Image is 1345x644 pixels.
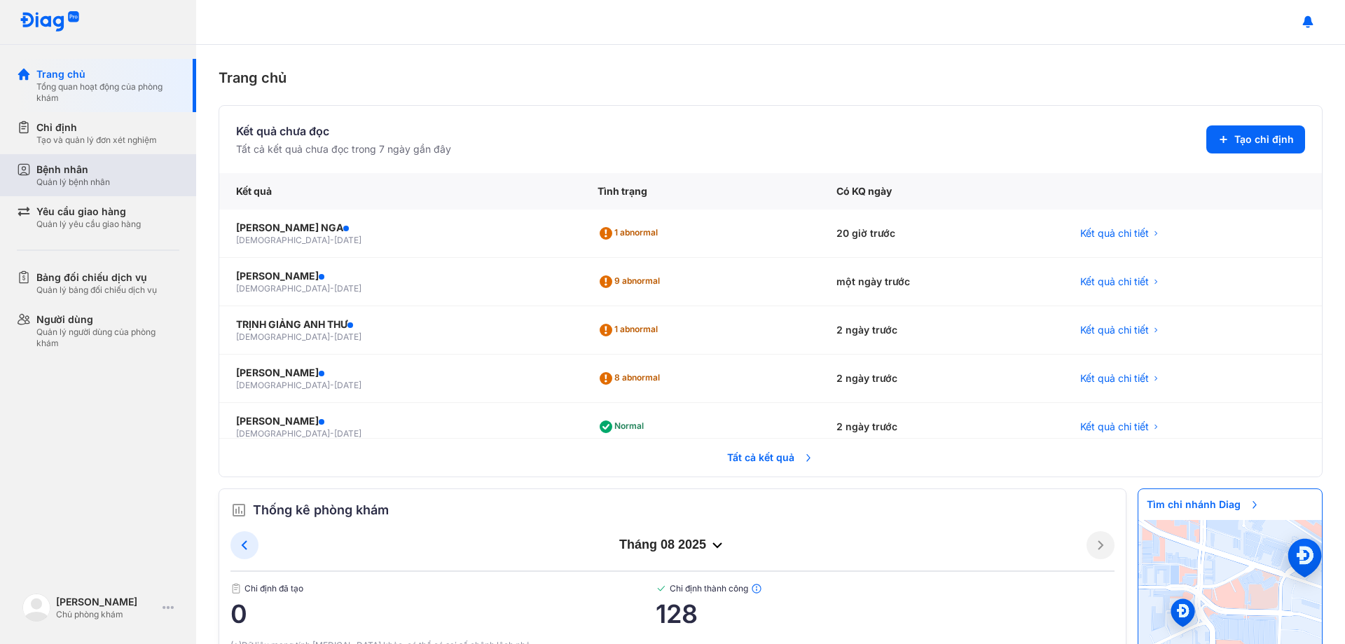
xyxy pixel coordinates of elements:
[236,366,564,380] div: [PERSON_NAME]
[1080,371,1149,385] span: Kết quả chi tiết
[598,222,663,245] div: 1 abnormal
[1234,132,1294,146] span: Tạo chỉ định
[1206,125,1305,153] button: Tạo chỉ định
[236,283,330,294] span: [DEMOGRAPHIC_DATA]
[330,331,334,342] span: -
[236,414,564,428] div: [PERSON_NAME]
[656,600,1115,628] span: 128
[36,219,141,230] div: Quản lý yêu cầu giao hàng
[1138,489,1269,520] span: Tìm chi nhánh Diag
[820,173,1063,210] div: Có KQ ngày
[1080,226,1149,240] span: Kết quả chi tiết
[236,331,330,342] span: [DEMOGRAPHIC_DATA]
[230,600,656,628] span: 0
[581,173,820,210] div: Tình trạng
[334,283,361,294] span: [DATE]
[236,317,564,331] div: TRỊNH GIẢNG ANH THƯ
[656,583,1115,594] span: Chỉ định thành công
[230,502,247,519] img: order.5a6da16c.svg
[36,163,110,177] div: Bệnh nhân
[56,595,157,609] div: [PERSON_NAME]
[334,428,361,439] span: [DATE]
[36,121,157,135] div: Chỉ định
[820,403,1063,451] div: 2 ngày trước
[1080,323,1149,337] span: Kết quả chi tiết
[36,81,179,104] div: Tổng quan hoạt động của phòng khám
[36,327,179,349] div: Quản lý người dùng của phòng khám
[219,173,581,210] div: Kết quả
[253,500,389,520] span: Thống kê phòng khám
[1080,420,1149,434] span: Kết quả chi tiết
[36,177,110,188] div: Quản lý bệnh nhân
[22,594,50,622] img: logo
[236,428,330,439] span: [DEMOGRAPHIC_DATA]
[219,67,1323,88] div: Trang chủ
[36,205,141,219] div: Yêu cầu giao hàng
[236,221,564,235] div: [PERSON_NAME] NGA
[334,331,361,342] span: [DATE]
[1080,275,1149,289] span: Kết quả chi tiết
[236,235,330,245] span: [DEMOGRAPHIC_DATA]
[820,355,1063,403] div: 2 ngày trước
[656,583,667,594] img: checked-green.01cc79e0.svg
[598,270,665,293] div: 9 abnormal
[230,583,242,594] img: document.50c4cfd0.svg
[598,416,649,438] div: Normal
[236,142,451,156] div: Tất cả kết quả chưa đọc trong 7 ngày gần đây
[330,235,334,245] span: -
[36,67,179,81] div: Trang chủ
[330,380,334,390] span: -
[230,583,656,594] span: Chỉ định đã tạo
[258,537,1087,554] div: tháng 08 2025
[334,380,361,390] span: [DATE]
[820,306,1063,355] div: 2 ngày trước
[56,609,157,620] div: Chủ phòng khám
[36,285,157,296] div: Quản lý bảng đối chiếu dịch vụ
[20,11,80,33] img: logo
[820,210,1063,258] div: 20 giờ trước
[598,367,665,390] div: 8 abnormal
[236,123,451,139] div: Kết quả chưa đọc
[751,583,762,594] img: info.7e716105.svg
[36,135,157,146] div: Tạo và quản lý đơn xét nghiệm
[330,283,334,294] span: -
[236,380,330,390] span: [DEMOGRAPHIC_DATA]
[36,313,179,327] div: Người dùng
[36,270,157,285] div: Bảng đối chiếu dịch vụ
[598,319,663,341] div: 1 abnormal
[719,442,822,473] span: Tất cả kết quả
[820,258,1063,306] div: một ngày trước
[334,235,361,245] span: [DATE]
[330,428,334,439] span: -
[236,269,564,283] div: [PERSON_NAME]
